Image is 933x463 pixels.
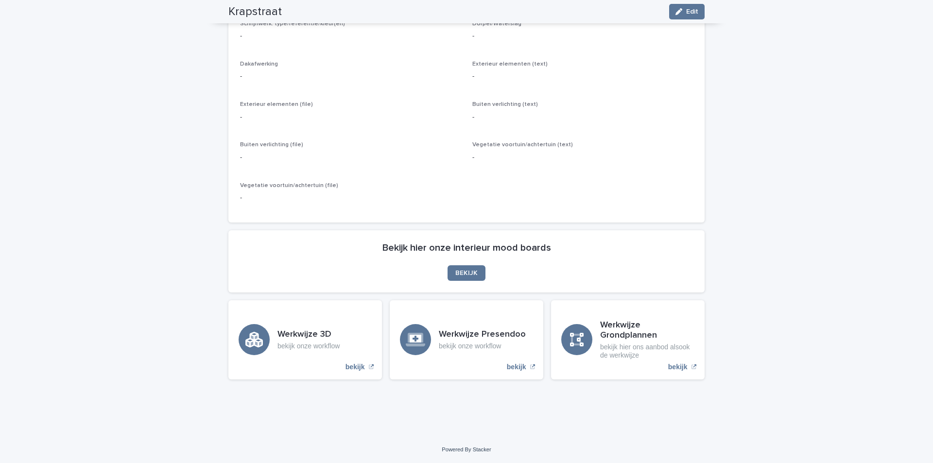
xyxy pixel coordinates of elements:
p: bekijk [507,363,526,371]
span: Schrijnwerk: type/referentie/kleur(en) [240,21,345,27]
h3: Werkwijze 3D [277,329,340,340]
h3: Werkwijze Grondplannen [600,320,694,341]
span: Exterieur elementen (text) [472,61,548,67]
a: BEKIJK [448,265,485,281]
p: bekijk onze workflow [439,342,526,350]
p: bekijk onze workflow [277,342,340,350]
a: bekijk [228,300,382,379]
span: Exterieur elementen (file) [240,102,313,107]
span: Buiten verlichting (text) [472,102,538,107]
p: - [472,71,693,82]
p: - [240,153,461,163]
p: - [472,31,693,41]
a: bekijk [551,300,705,379]
p: bekijk [668,363,688,371]
span: Dakafwerking [240,61,278,67]
h3: Werkwijze Presendoo [439,329,526,340]
p: - [240,71,461,82]
a: Powered By Stacker [442,446,491,452]
p: - [472,112,693,122]
button: Edit [669,4,705,19]
span: Edit [686,8,698,15]
p: - [240,31,461,41]
h2: Krapstraat [228,5,282,19]
span: Vegetatie voortuin/achtertuin (text) [472,142,573,148]
span: Buiten verlichting (file) [240,142,303,148]
span: Vegetatie voortuin/achtertuin (file) [240,183,338,189]
p: bekijk [346,363,365,371]
span: BEKIJK [455,270,478,276]
p: bekijk hier ons aanbod alsook de werkwijze [600,343,694,360]
a: bekijk [390,300,543,379]
p: - [240,112,461,122]
span: Dorpel/Waterslag [472,21,521,27]
h2: Bekijk hier onze interieur mood boards [382,242,551,254]
p: - [240,193,461,203]
p: - [472,153,693,163]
